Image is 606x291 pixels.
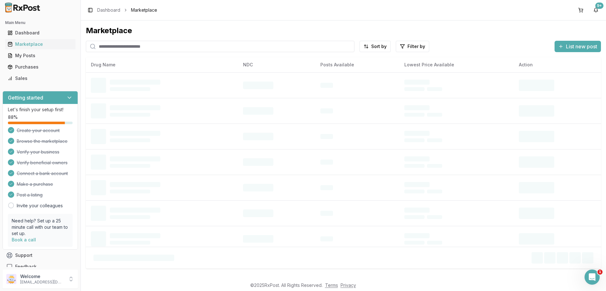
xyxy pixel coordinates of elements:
[8,30,73,36] div: Dashboard
[325,282,338,288] a: Terms
[315,57,399,72] th: Posts Available
[3,73,78,83] button: Sales
[238,57,315,72] th: NDC
[5,27,75,39] a: Dashboard
[3,3,43,13] img: RxPost Logo
[396,41,429,52] button: Filter by
[3,39,78,49] button: Marketplace
[8,41,73,47] div: Marketplace
[399,57,514,72] th: Lowest Price Available
[407,43,425,50] span: Filter by
[8,64,73,70] div: Purchases
[359,41,391,52] button: Sort by
[86,57,238,72] th: Drug Name
[595,3,603,9] div: 9+
[17,160,68,166] span: Verify beneficial owners
[17,203,63,209] a: Invite your colleagues
[20,280,64,285] p: [EMAIL_ADDRESS][DOMAIN_NAME]
[17,170,68,177] span: Connect a bank account
[5,50,75,61] a: My Posts
[8,106,73,113] p: Let's finish your setup first!
[17,127,60,134] span: Create your account
[585,270,600,285] iframe: Intercom live chat
[555,41,601,52] button: List new post
[514,57,601,72] th: Action
[12,237,36,242] a: Book a call
[17,181,53,187] span: Make a purchase
[86,26,601,36] div: Marketplace
[6,274,16,284] img: User avatar
[5,39,75,50] a: Marketplace
[555,44,601,50] a: List new post
[17,192,43,198] span: Post a listing
[3,51,78,61] button: My Posts
[8,114,18,120] span: 88 %
[3,62,78,72] button: Purchases
[8,75,73,82] div: Sales
[341,282,356,288] a: Privacy
[5,61,75,73] a: Purchases
[5,20,75,25] h2: Main Menu
[15,264,37,270] span: Feedback
[591,5,601,15] button: 9+
[8,52,73,59] div: My Posts
[97,7,120,13] a: Dashboard
[3,250,78,261] button: Support
[5,73,75,84] a: Sales
[8,94,43,101] h3: Getting started
[371,43,387,50] span: Sort by
[566,43,597,50] span: List new post
[12,218,69,237] p: Need help? Set up a 25 minute call with our team to set up.
[597,270,603,275] span: 1
[97,7,157,13] nav: breadcrumb
[131,7,157,13] span: Marketplace
[17,149,59,155] span: Verify your business
[3,28,78,38] button: Dashboard
[3,261,78,272] button: Feedback
[17,138,68,144] span: Browse the marketplace
[20,273,64,280] p: Welcome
